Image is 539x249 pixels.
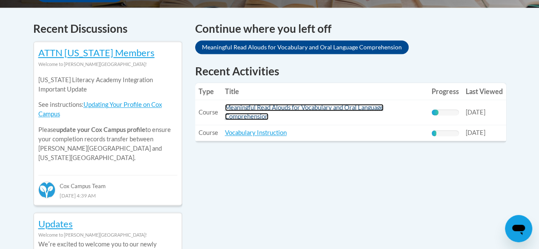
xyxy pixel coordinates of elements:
th: Last Viewed [462,83,506,100]
h1: Recent Activities [195,63,506,79]
th: Type [195,83,222,100]
a: ATTN [US_STATE] Members [38,47,155,58]
p: See instructions: [38,100,177,119]
iframe: Button to launch messaging window [505,215,532,242]
div: Progress, % [432,130,437,136]
span: [DATE] [466,129,485,136]
h4: Recent Discussions [33,20,182,37]
span: [DATE] [466,109,485,116]
span: Course [199,109,218,116]
a: Meaningful Read Alouds for Vocabulary and Oral Language Comprehension [225,104,383,120]
a: Vocabulary Instruction [225,129,287,136]
div: Welcome to [PERSON_NAME][GEOGRAPHIC_DATA]! [38,60,177,69]
b: update your Cox Campus profile [56,126,145,133]
h4: Continue where you left off [195,20,506,37]
a: Updating Your Profile on Cox Campus [38,101,162,117]
th: Title [222,83,428,100]
p: [US_STATE] Literacy Academy Integration Important Update [38,75,177,94]
div: Cox Campus Team [38,175,177,190]
div: Please to ensure your completion records transfer between [PERSON_NAME][GEOGRAPHIC_DATA] and [US_... [38,69,177,169]
div: [DATE] 4:39 AM [38,191,177,200]
span: Course [199,129,218,136]
a: Updates [38,218,73,229]
div: Progress, % [432,109,438,115]
th: Progress [428,83,462,100]
img: Cox Campus Team [38,181,55,198]
div: Welcome to [PERSON_NAME][GEOGRAPHIC_DATA]! [38,230,177,240]
a: Meaningful Read Alouds for Vocabulary and Oral Language Comprehension [195,40,409,54]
